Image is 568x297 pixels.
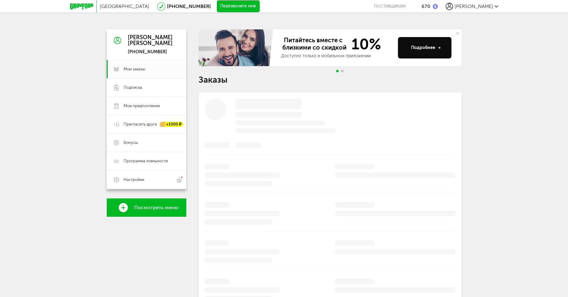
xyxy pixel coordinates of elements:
[398,37,451,58] button: Подробнее
[134,205,178,210] span: Посмотреть меню
[124,66,145,72] span: Мои заказы
[341,70,343,72] span: Go to slide 2
[455,3,493,9] span: [PERSON_NAME]
[128,35,173,47] div: [PERSON_NAME] [PERSON_NAME]
[124,103,160,109] span: Мои предпочтения
[411,45,441,51] div: Подробнее
[124,85,142,90] span: Подписка
[107,115,186,133] a: Пригласить друга +1000 ₽
[100,3,149,9] span: [GEOGRAPHIC_DATA]
[348,36,381,52] span: 10%
[107,170,186,189] a: Настройки
[281,36,348,52] span: Питайтесь вместе с близкими со скидкой
[199,29,275,66] img: family-banner.579af9d.jpg
[107,78,186,97] a: Подписка
[199,76,462,84] h1: Заказы
[124,122,157,127] span: Пригласить друга
[107,97,186,115] a: Мои предпочтения
[160,122,183,127] div: +1000 ₽
[124,140,138,145] span: Бонусы
[107,133,186,152] a: Бонусы
[217,0,260,13] button: Перезвоните мне
[433,4,438,9] img: bonus_b.cdccf46.png
[124,158,168,164] span: Программа лояльности
[128,49,173,55] div: [PHONE_NUMBER]
[421,3,430,9] div: 670
[107,152,186,170] a: Программа лояльности
[281,53,393,59] div: Доступно только в мобильном приложении
[107,198,186,217] a: Посмотреть меню
[336,70,339,72] span: Go to slide 1
[107,60,186,78] a: Мои заказы
[167,3,211,9] a: [PHONE_NUMBER]
[124,177,144,182] span: Настройки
